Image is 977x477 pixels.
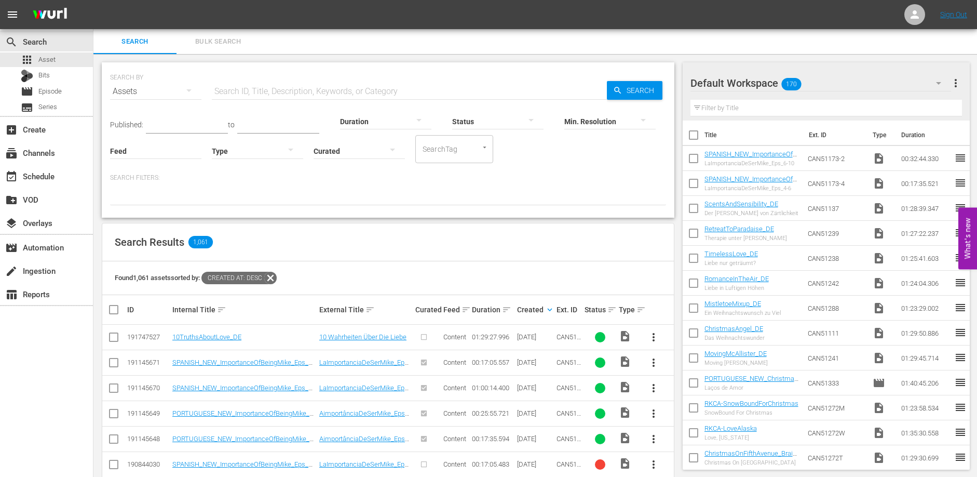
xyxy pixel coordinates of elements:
[38,55,56,65] span: Asset
[647,331,660,343] span: more_vert
[897,445,954,470] td: 01:29:30.699
[704,175,797,191] a: SPANISH_NEW_ImportanceOfBeingMike_Eps_4-6
[183,36,253,48] span: Bulk Search
[897,321,954,346] td: 01:29:50.886
[172,333,241,341] a: 10TruthsAboutLove_DE
[641,376,666,401] button: more_vert
[704,459,800,466] div: Christmas On [GEOGRAPHIC_DATA]
[949,71,962,96] button: more_vert
[704,285,769,291] div: Liebe in Luftigen Höhen
[172,409,314,425] a: PORTUGUESE_NEW_ImportanceOfBeingMike_Eps_7-10_Update
[804,420,869,445] td: CAN51272W
[517,460,553,468] div: [DATE]
[804,296,869,321] td: CAN51288
[201,272,264,284] span: Created At: desc
[319,333,406,341] a: 10 Wahrheiten Über Die Liebe
[704,200,778,208] a: ScentsAndSensibility_DE
[804,196,869,221] td: CAN51137
[557,333,581,349] span: CAN51289BU
[704,434,757,441] div: Love, [US_STATE]
[704,335,765,341] div: Das Weihnachtswunder
[873,202,885,215] span: Video
[704,409,798,416] div: SnowBound For Christmas
[873,252,885,264] span: Video
[100,36,170,48] span: Search
[172,303,316,316] div: Internal Title
[704,449,797,465] a: ChristmasOnFifthAvenue_BrainPower
[619,355,631,368] span: Video
[557,384,581,400] span: CAN51173-6
[21,70,33,82] div: Bits
[172,460,314,476] a: SPANISH_NEW_ImportanceOfBeingMike_Eps_1-3_Update
[949,77,962,89] span: more_vert
[954,401,967,414] span: reorder
[704,275,769,283] a: RomanceInTheAir_DE
[895,121,957,150] th: Duration
[897,296,954,321] td: 01:23:29.002
[5,242,18,254] span: Automation
[704,375,798,390] a: PORTUGUESE_NEW_ChristmasWreathsAndRibbons
[804,321,869,346] td: CAN51111
[873,177,885,190] span: Video
[641,325,666,350] button: more_vert
[619,406,631,419] span: Video
[897,420,954,445] td: 01:35:30.558
[803,121,867,150] th: Ext. ID
[443,384,466,392] span: Content
[5,194,18,206] span: VOD
[110,77,201,106] div: Assets
[517,359,553,366] div: [DATE]
[897,271,954,296] td: 01:24:04.306
[897,196,954,221] td: 01:28:39.347
[5,288,18,301] span: Reports
[873,152,885,165] span: Video
[585,303,615,316] div: Status
[690,69,952,98] div: Default Workspace
[804,171,869,196] td: CAN51173-4
[954,227,967,239] span: reorder
[557,409,581,425] span: CAN51173-5
[172,359,314,374] a: SPANISH_NEW_ImportanceOfBeingMike_Eps_1-3_Update
[704,250,758,258] a: TimelessLove_DE
[873,302,885,314] span: Video
[897,346,954,370] td: 01:29:45.714
[607,81,662,100] button: Search
[804,370,869,395] td: CAN51333
[954,152,967,164] span: reorder
[127,384,169,392] div: 191145670
[21,85,33,98] span: Episode
[704,385,800,391] div: Laços de Amor
[873,227,885,240] span: Video
[619,457,631,470] span: Video
[557,460,581,476] span: CAN51173-3
[21,54,33,66] span: Asset
[954,451,967,463] span: reorder
[619,303,639,316] div: Type
[641,427,666,452] button: more_vert
[636,305,646,314] span: sort
[954,351,967,364] span: reorder
[415,306,440,314] div: Curated
[873,427,885,439] span: Video
[127,306,169,314] div: ID
[472,409,514,417] div: 00:25:55.721
[443,435,466,443] span: Content
[127,359,169,366] div: 191145671
[217,305,226,314] span: sort
[940,10,967,19] a: Sign Out
[319,435,412,451] a: AimportânciaDeSerMike_Eps_4-6
[954,202,967,214] span: reorder
[704,260,758,267] div: Liebe nur geträumt?
[443,460,466,468] span: Content
[188,236,213,248] span: 1,061
[704,121,803,150] th: Title
[897,395,954,420] td: 01:23:58.534
[365,305,375,314] span: sort
[804,271,869,296] td: CAN51242
[5,265,18,277] span: create
[897,146,954,171] td: 00:32:44.330
[641,401,666,426] button: more_vert
[804,445,869,470] td: CAN51272T
[704,210,798,217] div: Der [PERSON_NAME] von Zärtlichkeit
[897,370,954,395] td: 01:40:45.206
